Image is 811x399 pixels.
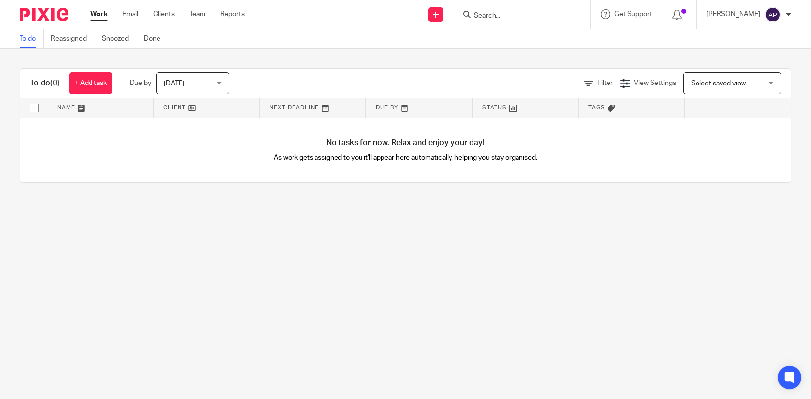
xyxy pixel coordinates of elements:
a: Done [144,29,168,48]
a: Snoozed [102,29,136,48]
span: (0) [50,79,60,87]
h4: No tasks for now. Relax and enjoy your day! [20,138,791,148]
p: [PERSON_NAME] [706,9,760,19]
span: Select saved view [691,80,746,87]
p: Due by [130,78,151,88]
span: Tags [588,105,605,110]
a: + Add task [69,72,112,94]
input: Search [473,12,561,21]
span: Filter [597,80,613,86]
a: Team [189,9,205,19]
a: Reports [220,9,245,19]
a: Clients [153,9,175,19]
h1: To do [30,78,60,88]
a: Work [90,9,108,19]
a: To do [20,29,44,48]
p: As work gets assigned to you it'll appear here automatically, helping you stay organised. [213,153,598,163]
span: View Settings [634,80,676,86]
span: Get Support [614,11,652,18]
a: Reassigned [51,29,94,48]
img: Pixie [20,8,68,21]
a: Email [122,9,138,19]
img: svg%3E [765,7,781,22]
span: [DATE] [164,80,184,87]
